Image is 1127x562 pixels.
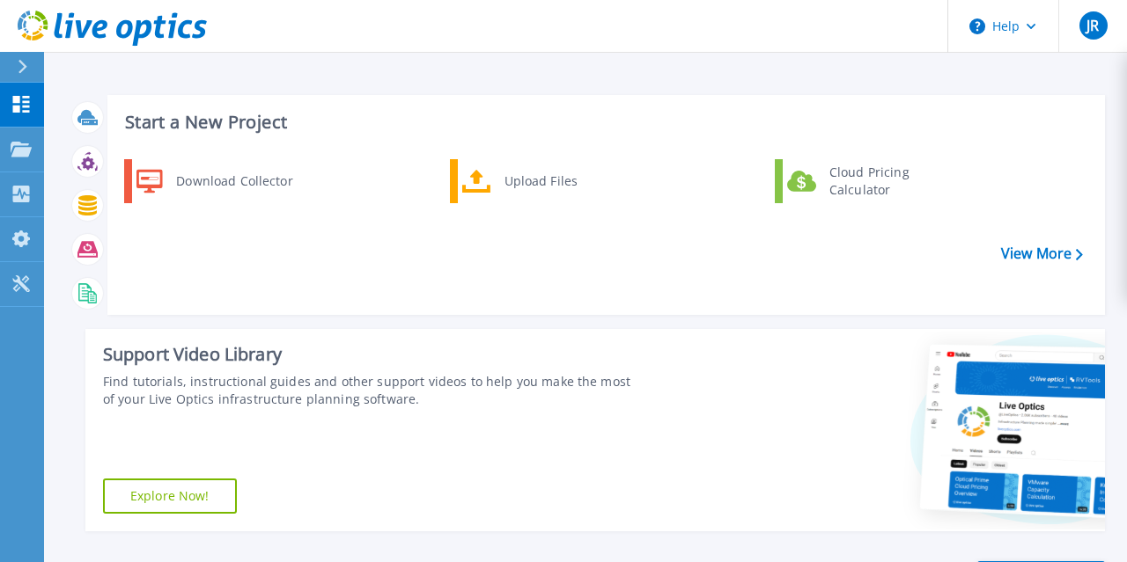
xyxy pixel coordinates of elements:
[125,113,1082,132] h3: Start a New Project
[124,159,305,203] a: Download Collector
[167,164,300,199] div: Download Collector
[821,164,951,199] div: Cloud Pricing Calculator
[496,164,626,199] div: Upload Files
[103,343,633,366] div: Support Video Library
[775,159,955,203] a: Cloud Pricing Calculator
[1086,18,1099,33] span: JR
[103,373,633,408] div: Find tutorials, instructional guides and other support videos to help you make the most of your L...
[450,159,630,203] a: Upload Files
[1001,245,1083,262] a: View More
[103,478,237,514] a: Explore Now!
